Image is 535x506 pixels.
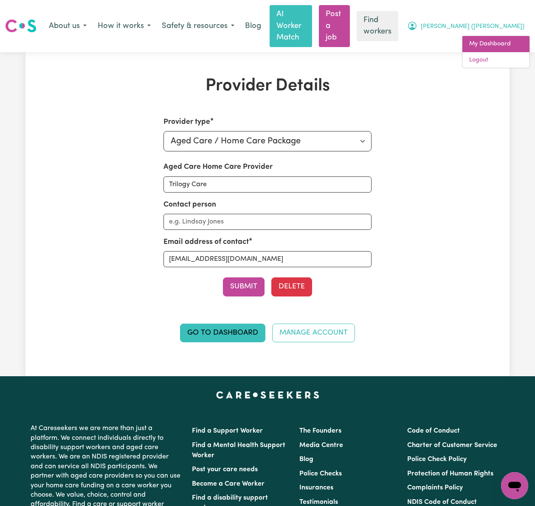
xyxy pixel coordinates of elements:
[299,470,342,477] a: Police Checks
[92,17,156,35] button: How it works
[272,324,355,342] a: Manage Account
[192,466,258,473] a: Post your care needs
[270,5,312,47] a: AI Worker Match
[462,52,529,68] a: Logout
[357,11,398,41] a: Find workers
[5,16,37,36] a: Careseekers logo
[163,251,372,267] input: e.g. lindsay.jones@orgx.com.au
[402,17,530,35] button: My Account
[223,277,265,296] button: Submit
[163,199,216,210] label: Contact person
[299,456,313,463] a: Blog
[421,22,524,31] span: [PERSON_NAME] ([PERSON_NAME])
[407,484,463,491] a: Complaints Policy
[192,442,285,459] a: Find a Mental Health Support Worker
[163,162,273,173] label: Aged Care Home Care Provider
[111,76,424,96] h1: Provider Details
[319,5,350,47] a: Post a job
[163,176,372,193] input: e.g. Organisation X Ltd.
[407,470,493,477] a: Protection of Human Rights
[163,214,372,230] input: e.g. Lindsay Jones
[462,36,529,52] a: My Dashboard
[192,481,265,487] a: Become a Care Worker
[407,428,460,434] a: Code of Conduct
[180,324,265,342] a: Go to Dashboard
[407,499,477,506] a: NDIS Code of Conduct
[299,442,343,449] a: Media Centre
[216,391,319,398] a: Careseekers home page
[299,484,333,491] a: Insurances
[163,237,249,248] label: Email address of contact
[501,472,528,499] iframe: Button to launch messaging window
[5,18,37,34] img: Careseekers logo
[407,442,497,449] a: Charter of Customer Service
[192,428,263,434] a: Find a Support Worker
[163,117,210,128] label: Provider type
[462,36,530,68] div: My Account
[156,17,240,35] button: Safety & resources
[299,499,338,506] a: Testimonials
[240,17,266,36] a: Blog
[407,456,467,463] a: Police Check Policy
[299,428,341,434] a: The Founders
[271,277,312,296] button: Delete
[43,17,92,35] button: About us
